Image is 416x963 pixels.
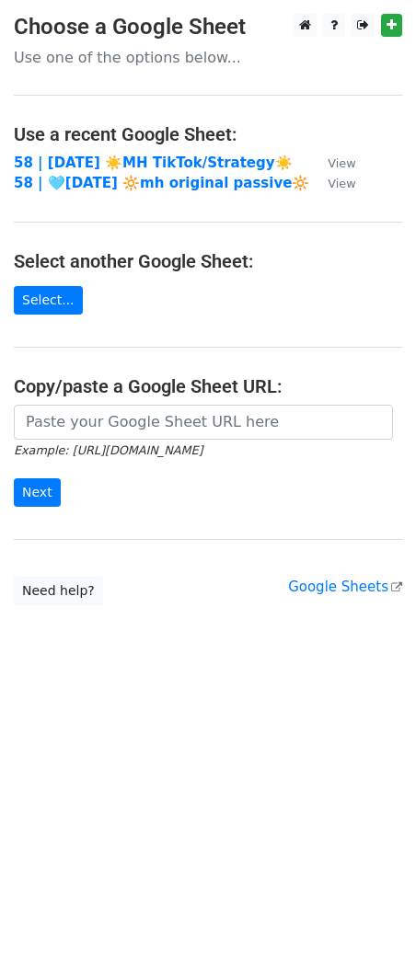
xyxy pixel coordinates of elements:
small: View [328,156,355,170]
h4: Use a recent Google Sheet: [14,123,402,145]
small: Example: [URL][DOMAIN_NAME] [14,443,202,457]
a: Select... [14,286,83,315]
a: Need help? [14,577,103,605]
small: View [328,177,355,190]
a: Google Sheets [288,579,402,595]
input: Paste your Google Sheet URL here [14,405,393,440]
a: View [309,175,355,191]
h4: Copy/paste a Google Sheet URL: [14,375,402,397]
input: Next [14,478,61,507]
h4: Select another Google Sheet: [14,250,402,272]
a: 58 | [DATE] ☀️MH TikTok/Strategy☀️ [14,155,293,171]
p: Use one of the options below... [14,48,402,67]
a: 58 | 🩵[DATE] 🔆mh original passive🔆 [14,175,309,191]
a: View [309,155,355,171]
h3: Choose a Google Sheet [14,14,402,40]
